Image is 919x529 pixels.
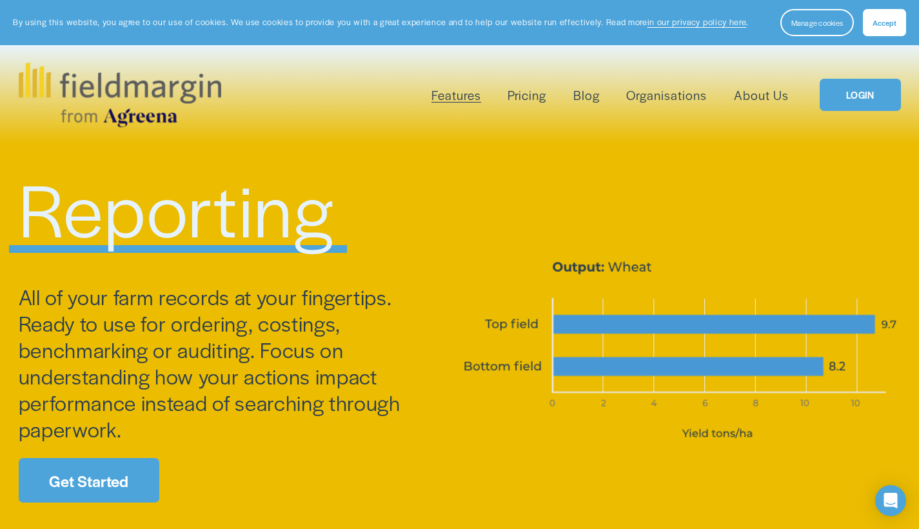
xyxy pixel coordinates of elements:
[820,79,900,112] a: LOGIN
[19,458,160,503] a: Get Started
[734,85,789,106] a: About Us
[13,16,749,28] p: By using this website, you agree to our use of cookies. We use cookies to provide you with a grea...
[626,85,707,106] a: Organisations
[508,85,546,106] a: Pricing
[431,86,481,105] span: Features
[647,16,747,28] a: in our privacy policy here
[873,17,896,28] span: Accept
[863,9,906,36] button: Accept
[780,9,854,36] button: Manage cookies
[573,85,600,106] a: Blog
[791,17,843,28] span: Manage cookies
[19,63,221,127] img: fieldmargin.com
[875,485,906,516] div: Open Intercom Messenger
[431,85,481,106] a: folder dropdown
[19,282,406,443] span: All of your farm records at your fingertips. Ready to use for ordering, costings, benchmarking or...
[19,156,335,259] span: Reporting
